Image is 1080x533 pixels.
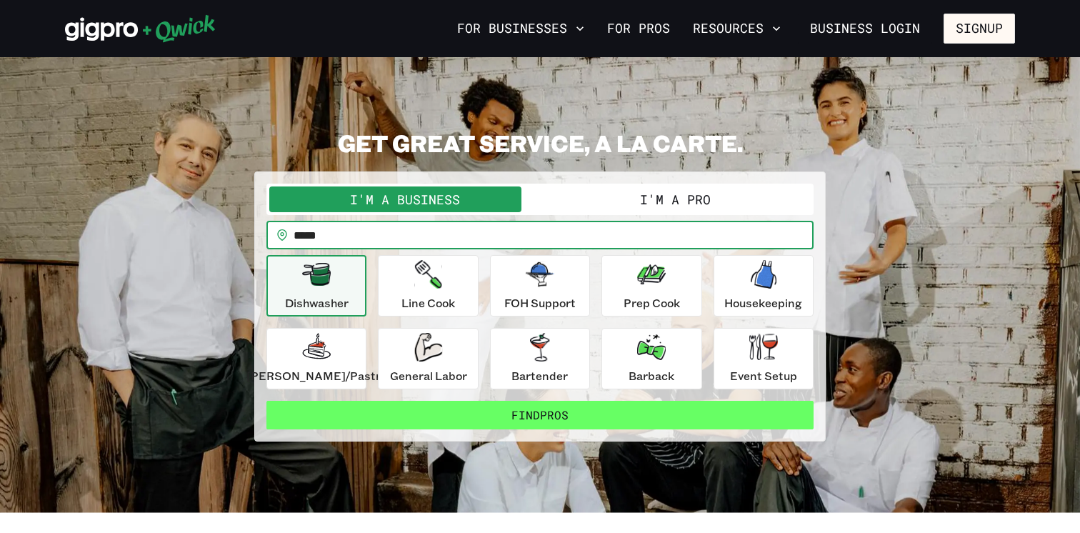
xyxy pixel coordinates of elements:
[944,14,1015,44] button: Signup
[266,401,814,429] button: FindPros
[401,294,455,312] p: Line Cook
[504,294,576,312] p: FOH Support
[601,328,701,389] button: Barback
[451,16,590,41] button: For Businesses
[714,255,814,317] button: Housekeeping
[714,328,814,389] button: Event Setup
[724,294,802,312] p: Housekeeping
[798,14,932,44] a: Business Login
[390,367,467,384] p: General Labor
[378,255,478,317] button: Line Cook
[254,129,826,157] h2: GET GREAT SERVICE, A LA CARTE.
[266,328,366,389] button: [PERSON_NAME]/Pastry
[730,367,797,384] p: Event Setup
[540,186,811,212] button: I'm a Pro
[490,255,590,317] button: FOH Support
[490,328,590,389] button: Bartender
[269,186,540,212] button: I'm a Business
[378,328,478,389] button: General Labor
[246,367,386,384] p: [PERSON_NAME]/Pastry
[624,294,680,312] p: Prep Cook
[266,255,366,317] button: Dishwasher
[601,255,701,317] button: Prep Cook
[285,294,349,312] p: Dishwasher
[511,367,568,384] p: Bartender
[629,367,674,384] p: Barback
[601,16,676,41] a: For Pros
[687,16,786,41] button: Resources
